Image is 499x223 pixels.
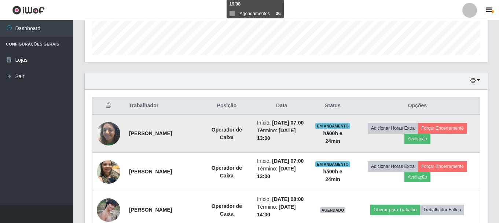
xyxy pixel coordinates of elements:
[355,97,480,115] th: Opções
[272,196,304,202] time: [DATE] 08:00
[129,207,172,213] strong: [PERSON_NAME]
[420,205,464,215] button: Trabalhador Faltou
[404,172,430,182] button: Avaliação
[212,203,242,217] strong: Operador de Caixa
[97,118,120,149] img: 1736128144098.jpeg
[97,198,120,222] img: 1617198337870.jpeg
[257,195,306,203] li: Início:
[97,156,120,187] img: 1745102593554.jpeg
[315,123,350,129] span: EM ANDAMENTO
[129,169,172,175] strong: [PERSON_NAME]
[323,130,342,144] strong: há 00 h e 24 min
[370,205,420,215] button: Liberar para Trabalho
[212,127,242,140] strong: Operador de Caixa
[418,161,467,172] button: Forçar Encerramento
[272,120,304,126] time: [DATE] 07:00
[257,203,306,219] li: Término:
[257,127,306,142] li: Término:
[12,6,45,15] img: CoreUI Logo
[125,97,201,115] th: Trabalhador
[257,165,306,180] li: Término:
[257,157,306,165] li: Início:
[257,119,306,127] li: Início:
[201,97,253,115] th: Posição
[368,161,418,172] button: Adicionar Horas Extra
[320,207,346,213] span: AGENDADO
[311,97,355,115] th: Status
[404,134,430,144] button: Avaliação
[272,158,304,164] time: [DATE] 07:00
[315,161,350,167] span: EM ANDAMENTO
[418,123,467,133] button: Forçar Encerramento
[253,97,311,115] th: Data
[212,165,242,179] strong: Operador de Caixa
[368,123,418,133] button: Adicionar Horas Extra
[323,169,342,182] strong: há 00 h e 24 min
[129,130,172,136] strong: [PERSON_NAME]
